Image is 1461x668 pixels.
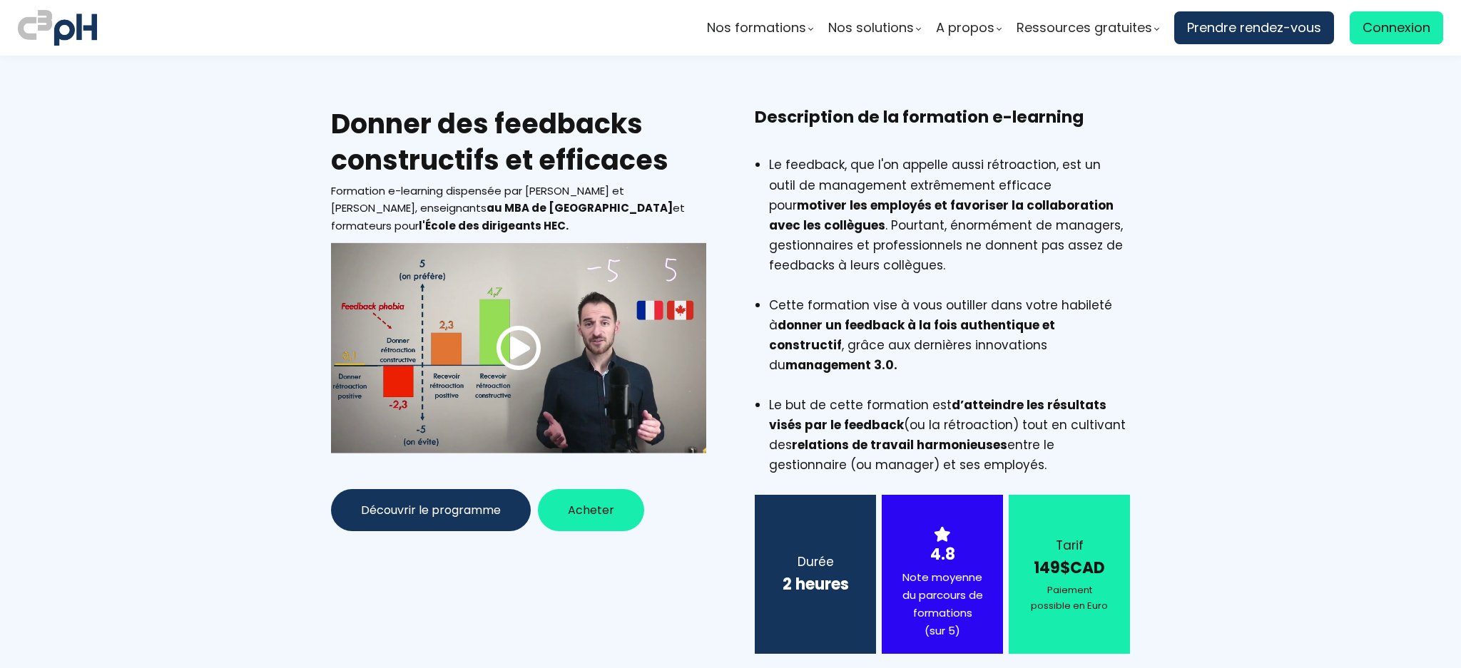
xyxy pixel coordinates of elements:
div: Durée [773,552,858,572]
span: A propos [936,17,994,38]
b: 2 heures [783,573,849,595]
strong: 4.8 [930,543,955,565]
li: Cette formation vise à vous outiller dans votre habileté à , grâce aux dernières innovations du [769,295,1130,395]
div: Note moyenne du parcours de formations [900,569,985,639]
b: au MBA de [GEOGRAPHIC_DATA] [487,200,673,215]
span: Nos solutions [828,17,914,38]
span: Acheter [568,501,614,519]
div: Tarif [1027,535,1112,555]
span: Prendre rendez-vous [1187,17,1321,38]
button: Acheter [538,489,644,531]
h2: Donner des feedbacks constructifs et efficaces [331,106,706,179]
a: Connexion [1350,11,1443,44]
strong: 149$CAD [1034,557,1105,579]
li: Le but de cette formation est (ou la rétroaction) tout en cultivant des entre le gestionnaire (ou... [769,395,1130,475]
button: Découvrir le programme [331,489,531,531]
div: (sur 5) [900,622,985,640]
b: relations de travail harmonieuses [792,436,1007,453]
b: donner un feedback à la fois authentique et constructif [769,317,1055,354]
b: management 3.0. [785,356,897,374]
div: Formation e-learning dispensée par [PERSON_NAME] et [PERSON_NAME], enseignants et formateurs pour [331,183,706,235]
b: motiver les employés et favoriser la collaboration avec les collègues [769,197,1114,234]
div: Paiement possible en Euro [1027,582,1112,614]
span: Connexion [1363,17,1430,38]
span: Ressources gratuites [1017,17,1152,38]
a: Prendre rendez-vous [1174,11,1334,44]
img: logo C3PH [18,7,97,48]
b: l'École des dirigeants HEC. [419,218,569,233]
h3: Description de la formation e-learning [755,106,1130,151]
span: Découvrir le programme [361,501,501,519]
span: Nos formations [707,17,806,38]
li: Le feedback, que l'on appelle aussi rétroaction, est un outil de management extrêmement efficace ... [769,155,1130,294]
